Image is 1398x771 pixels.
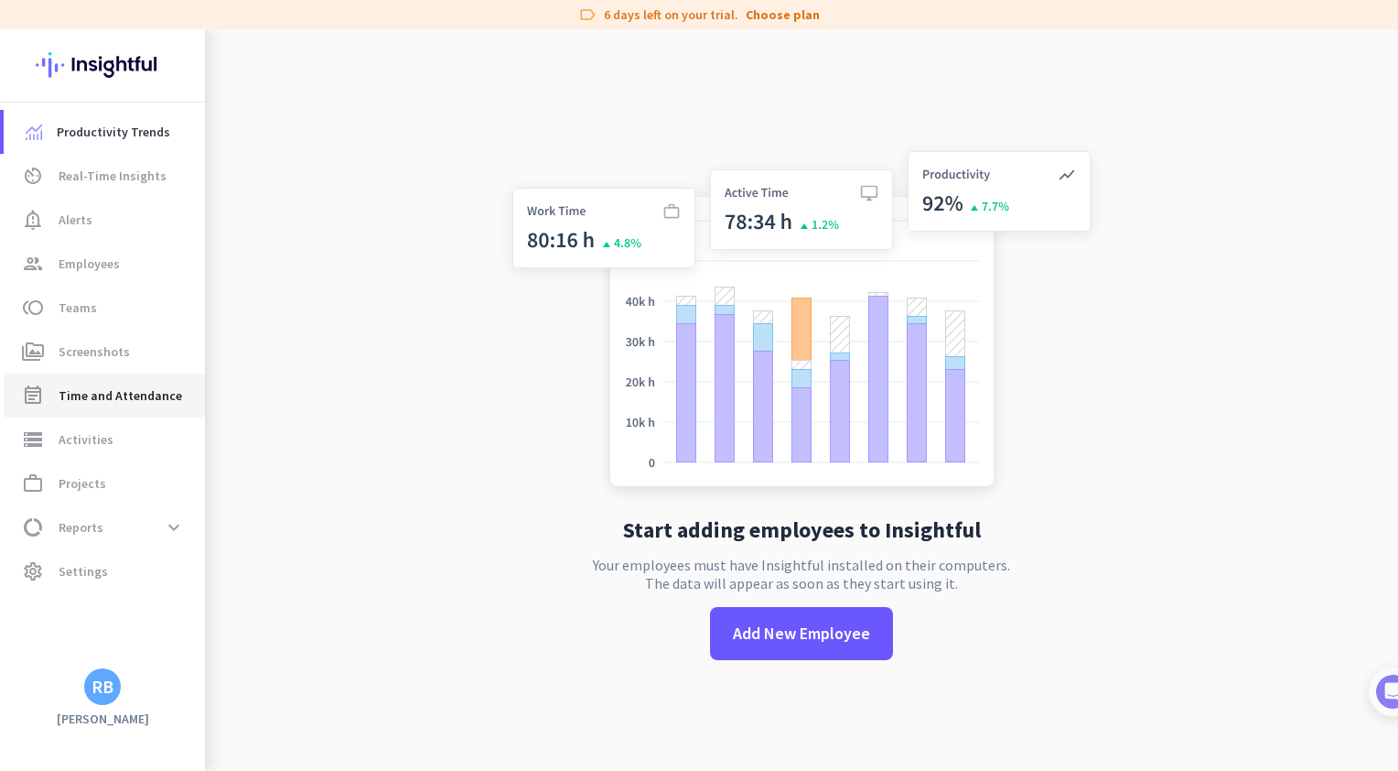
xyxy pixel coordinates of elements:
[623,519,981,541] h2: Start adding employees to Insightful
[22,472,44,494] i: work_outline
[4,330,205,374] a: perm_mediaScreenshots
[4,549,205,593] a: settingsSettings
[59,429,113,451] span: Activities
[4,462,205,505] a: work_outlineProjects
[59,516,103,538] span: Reports
[4,110,205,154] a: menu-itemProductivity Trends
[22,297,44,319] i: toll
[59,253,120,275] span: Employees
[57,121,170,143] span: Productivity Trends
[22,209,44,231] i: notification_important
[499,140,1104,505] img: no-search-results
[157,511,190,544] button: expand_more
[59,165,167,187] span: Real-Time Insights
[22,165,44,187] i: av_timer
[4,374,205,418] a: event_noteTime and Attendance
[733,622,870,646] span: Add New Employee
[4,286,205,330] a: tollTeams
[4,154,205,198] a: av_timerReal-Time Insights
[26,124,42,140] img: menu-item
[22,385,44,407] i: event_note
[59,209,92,231] span: Alerts
[4,505,205,549] a: data_usageReportsexpand_more
[710,607,893,660] button: Add New Employee
[59,297,97,319] span: Teams
[59,341,130,363] span: Screenshots
[91,678,113,696] div: RB
[22,253,44,275] i: group
[22,429,44,451] i: storage
[59,472,106,494] span: Projects
[22,560,44,582] i: settings
[59,560,108,582] span: Settings
[593,556,1010,592] p: Your employees must have Insightful installed on their computers. The data will appear as soon as...
[22,341,44,363] i: perm_media
[22,516,44,538] i: data_usage
[36,29,169,101] img: Insightful logo
[4,198,205,242] a: notification_importantAlerts
[4,418,205,462] a: storageActivities
[59,385,182,407] span: Time and Attendance
[746,5,820,24] a: Choose plan
[578,5,597,24] i: label
[4,242,205,286] a: groupEmployees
